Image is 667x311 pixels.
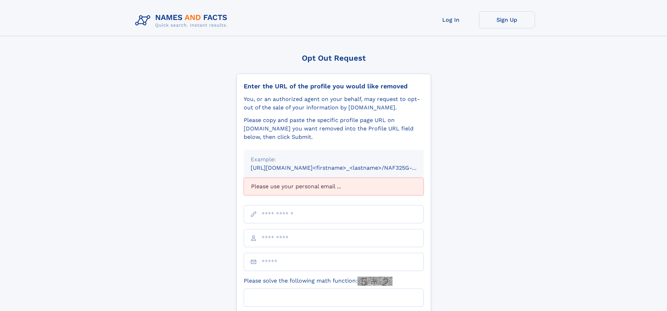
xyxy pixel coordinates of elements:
div: Please copy and paste the specific profile page URL on [DOMAIN_NAME] you want removed into the Pr... [244,116,424,141]
img: Logo Names and Facts [132,11,233,30]
div: Enter the URL of the profile you would like removed [244,82,424,90]
a: Sign Up [479,11,535,28]
div: You, or an authorized agent on your behalf, may request to opt-out of the sale of your informatio... [244,95,424,112]
small: [URL][DOMAIN_NAME]<firstname>_<lastname>/NAF325G-xxxxxxxx [251,164,437,171]
div: Example: [251,155,417,164]
div: Opt Out Request [236,54,431,62]
a: Log In [423,11,479,28]
label: Please solve the following math function: [244,277,392,286]
div: Please use your personal email ... [244,178,424,195]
